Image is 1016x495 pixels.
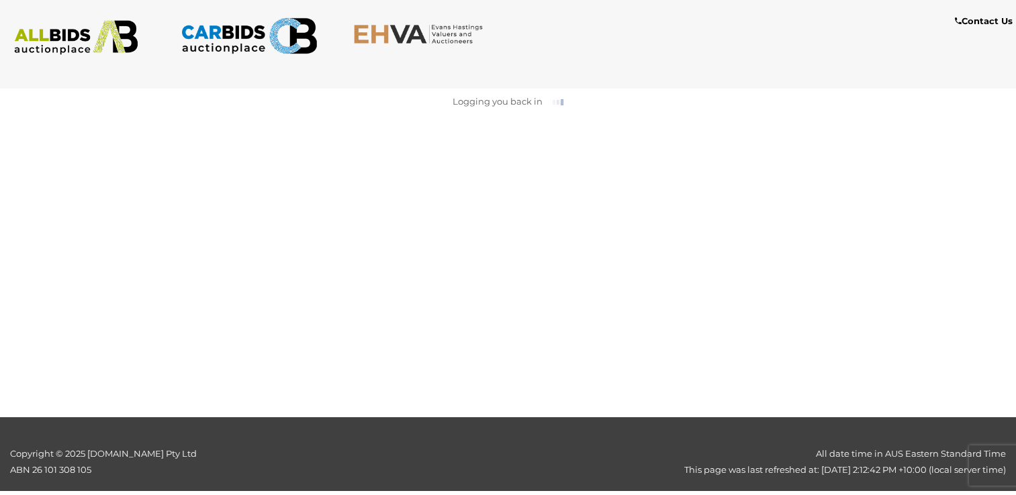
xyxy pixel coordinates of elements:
img: small-loading.gif [553,99,563,106]
a: Contact Us [955,13,1016,29]
img: EHVA.com.au [353,23,490,44]
b: Contact Us [955,15,1013,26]
img: CARBIDS.com.au [181,13,318,58]
img: ALLBIDS.com.au [7,20,144,55]
div: All date time in AUS Eastern Standard Time This page was last refreshed at: [DATE] 2:12:42 PM +10... [254,446,1016,478]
